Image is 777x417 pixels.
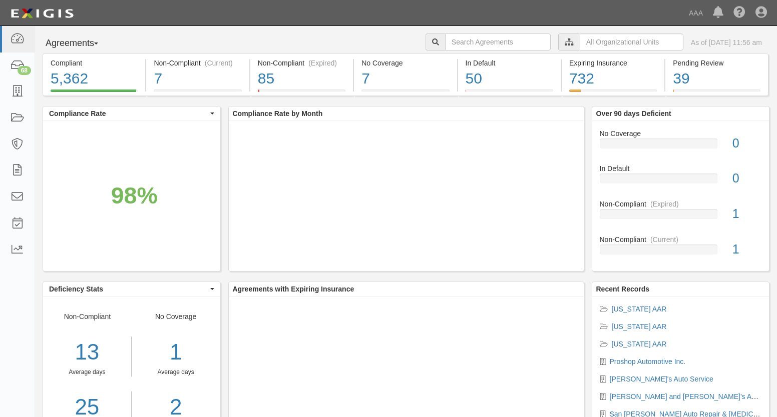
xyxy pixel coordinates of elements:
[612,305,667,313] a: [US_STATE] AAR
[600,234,762,262] a: Non-Compliant(Current)1
[233,109,323,117] b: Compliance Rate by Month
[308,58,337,68] div: (Expired)
[665,89,768,97] a: Pending Review39
[580,33,683,50] input: All Organizational Units
[733,7,745,19] i: Help Center - Complianz
[725,169,769,187] div: 0
[139,336,213,368] div: 1
[466,58,553,68] div: In Default
[154,68,241,89] div: 7
[612,340,667,348] a: [US_STATE] AAR
[684,3,708,23] a: AAA
[49,108,208,118] span: Compliance Rate
[154,58,241,68] div: Non-Compliant (Current)
[725,134,769,152] div: 0
[569,58,657,68] div: Expiring Insurance
[51,58,138,68] div: Compliant
[592,163,769,173] div: In Default
[139,368,213,376] div: Average days
[592,234,769,244] div: Non-Compliant
[600,199,762,234] a: Non-Compliant(Expired)1
[600,128,762,164] a: No Coverage0
[18,66,31,75] div: 68
[592,128,769,138] div: No Coverage
[610,375,713,383] a: [PERSON_NAME]'s Auto Service
[569,68,657,89] div: 732
[673,58,760,68] div: Pending Review
[361,58,449,68] div: No Coverage
[610,357,686,365] a: Proshop Automotive Inc.
[596,109,671,117] b: Over 90 days Deficient
[111,178,158,212] div: 98%
[650,199,679,209] div: (Expired)
[673,68,760,89] div: 39
[445,33,551,50] input: Search Agreements
[562,89,664,97] a: Expiring Insurance732
[205,58,233,68] div: (Current)
[49,284,208,294] span: Deficiency Stats
[361,68,449,89] div: 7
[466,68,553,89] div: 50
[8,4,77,22] img: logo-5460c22ac91f19d4615b14bd174203de0afe785f0fc80cf4dbbc73dc1793850b.png
[650,234,678,244] div: (Current)
[612,322,667,330] a: [US_STATE] AAR
[354,89,457,97] a: No Coverage7
[51,68,138,89] div: 5,362
[592,199,769,209] div: Non-Compliant
[43,106,220,120] button: Compliance Rate
[43,89,145,97] a: Compliant5,362
[596,285,650,293] b: Recent Records
[725,240,769,258] div: 1
[258,58,345,68] div: Non-Compliant (Expired)
[250,89,353,97] a: Non-Compliant(Expired)85
[458,89,561,97] a: In Default50
[146,89,249,97] a: Non-Compliant(Current)7
[43,282,220,296] button: Deficiency Stats
[691,37,762,47] div: As of [DATE] 11:56 am
[258,68,345,89] div: 85
[600,163,762,199] a: In Default0
[43,33,118,53] button: Agreements
[43,368,131,376] div: Average days
[233,285,354,293] b: Agreements with Expiring Insurance
[725,205,769,223] div: 1
[43,336,131,368] div: 13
